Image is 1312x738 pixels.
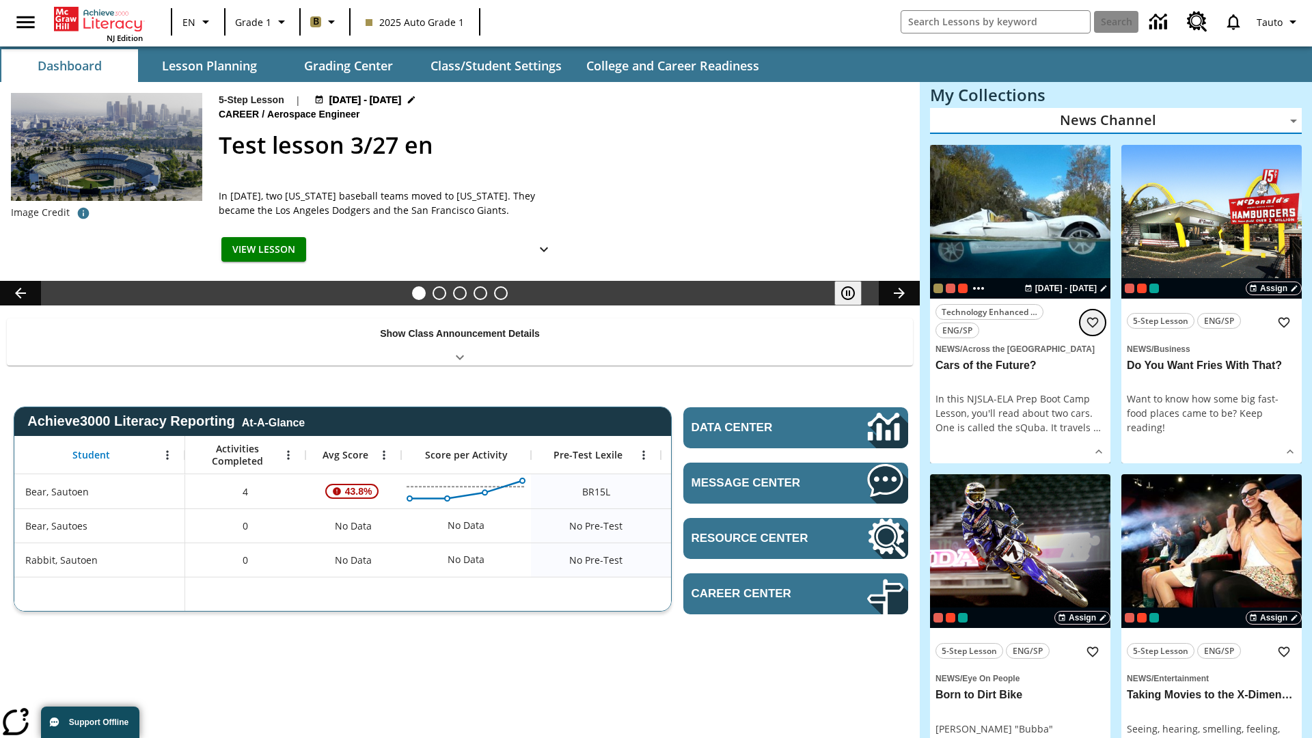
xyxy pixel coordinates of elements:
[7,318,913,366] div: Show Class Announcement Details
[946,284,955,293] span: OL 2025 Auto Grade 2
[935,688,1105,702] h3: Born to Dirt Bike
[420,49,573,82] button: Class/Student Settings
[230,10,295,34] button: Grade: Grade 1, Select a grade
[661,543,791,577] div: No Data, Rabbit, Sautoen
[569,553,623,567] span: No Pre-Test, Rabbit, Sautoen
[312,93,420,107] button: Aug 24 - Aug 24 Choose Dates
[933,284,943,293] div: Current Class
[834,281,862,305] button: Pause
[107,33,143,43] span: NJ Edition
[374,445,394,465] button: Open Menu
[1153,674,1209,683] span: Entertainment
[1127,670,1296,685] span: Topic: News/Entertainment
[683,463,908,504] a: Message Center
[1149,613,1159,623] span: 2025 Auto Grade 1 A
[1013,644,1043,658] span: ENG/SP
[25,484,89,499] span: Bear, Sautoen
[661,474,791,508] div: 10 Lexile, ER, Based on the Lexile Reading measure, student is an Emerging Reader (ER) and will h...
[1127,688,1296,702] h3: Taking Movies to the X-Dimension
[219,189,560,217] span: In 1958, two New York baseball teams moved to California. They became the Los Angeles Dodgers and...
[935,341,1105,356] span: Topic: News/Across the US
[185,508,305,543] div: 0, Bear, Sautoes
[242,414,305,429] div: At-A-Glance
[185,474,305,508] div: 4, Bear, Sautoen
[958,613,968,623] div: 2025 Auto Grade 1 A
[262,109,264,120] span: /
[958,284,968,293] div: Test 1
[182,15,195,29] span: EN
[1089,441,1109,462] button: Show Details
[960,674,962,683] span: /
[1149,284,1159,293] span: 2025 Auto Grade 1 A
[305,508,401,543] div: No Data, Bear, Sautoes
[960,344,962,354] span: /
[1127,643,1194,659] button: 5-Step Lesson
[1054,611,1110,625] button: Assign Choose Dates
[412,286,426,300] button: Slide 1 Test lesson 3/27 en
[441,546,491,573] div: No Data, Rabbit, Sautoen
[366,15,464,29] span: 2025 Auto Grade 1
[1093,421,1101,434] span: …
[1141,3,1179,41] a: Data Center
[328,512,379,540] span: No Data
[935,304,1043,320] button: Technology Enhanced Item
[176,10,220,34] button: Language: EN, Select a language
[1260,612,1287,624] span: Assign
[933,613,943,623] div: OL 2025 Auto Grade 2
[1125,284,1134,293] div: OL 2025 Auto Grade 2
[323,449,368,461] span: Avg Score
[219,107,262,122] span: Career
[1246,282,1302,295] button: Assign Choose Dates
[1080,640,1105,664] button: Add to Favorites
[1251,10,1307,34] button: Profile/Settings
[305,10,345,34] button: Boost Class color is light brown. Change class color
[1133,314,1188,328] span: 5-Step Lesson
[72,449,110,461] span: Student
[1153,344,1190,354] span: Business
[1179,3,1216,40] a: Resource Center, Will open in new tab
[935,643,1003,659] button: 5-Step Lesson
[267,107,362,122] span: Aerospace Engineer
[962,674,1020,683] span: Eye On People
[328,546,379,574] span: No Data
[425,449,508,461] span: Score per Activity
[692,587,826,601] span: Career Center
[243,484,248,499] span: 4
[157,445,178,465] button: Open Menu
[1,49,138,82] button: Dashboard
[69,717,128,727] span: Support Offline
[313,13,319,30] span: B
[692,476,826,490] span: Message Center
[25,519,87,533] span: Bear, Sautoes
[530,237,558,262] button: Show Details
[935,323,979,338] button: ENG/SP
[243,519,248,533] span: 0
[633,445,654,465] button: Open Menu
[901,11,1090,33] input: search field
[380,327,540,341] p: Show Class Announcement Details
[1137,284,1147,293] div: Test 1
[1125,613,1134,623] div: OL 2025 Auto Grade 2
[661,508,791,543] div: No Data, Bear, Sautoes
[1022,282,1110,295] button: Jul 01 - Aug 01 Choose Dates
[235,15,271,29] span: Grade 1
[1246,611,1302,625] button: Assign Choose Dates
[1260,282,1287,295] span: Assign
[970,280,987,297] button: Show more classes
[1127,674,1151,683] span: News
[935,344,960,354] span: News
[946,613,955,623] span: Test 1
[1272,640,1296,664] button: Add to Favorites
[582,484,610,499] span: Beginning reader 15 Lexile, Bear, Sautoen
[1197,313,1241,329] button: ENG/SP
[5,2,46,42] button: Open side menu
[25,553,98,567] span: Rabbit, Sautoen
[1137,613,1147,623] span: Test 1
[453,286,467,300] button: Slide 3 Cars of the Future?
[11,206,70,219] p: Image Credit
[575,49,770,82] button: College and Career Readiness
[1197,643,1241,659] button: ENG/SP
